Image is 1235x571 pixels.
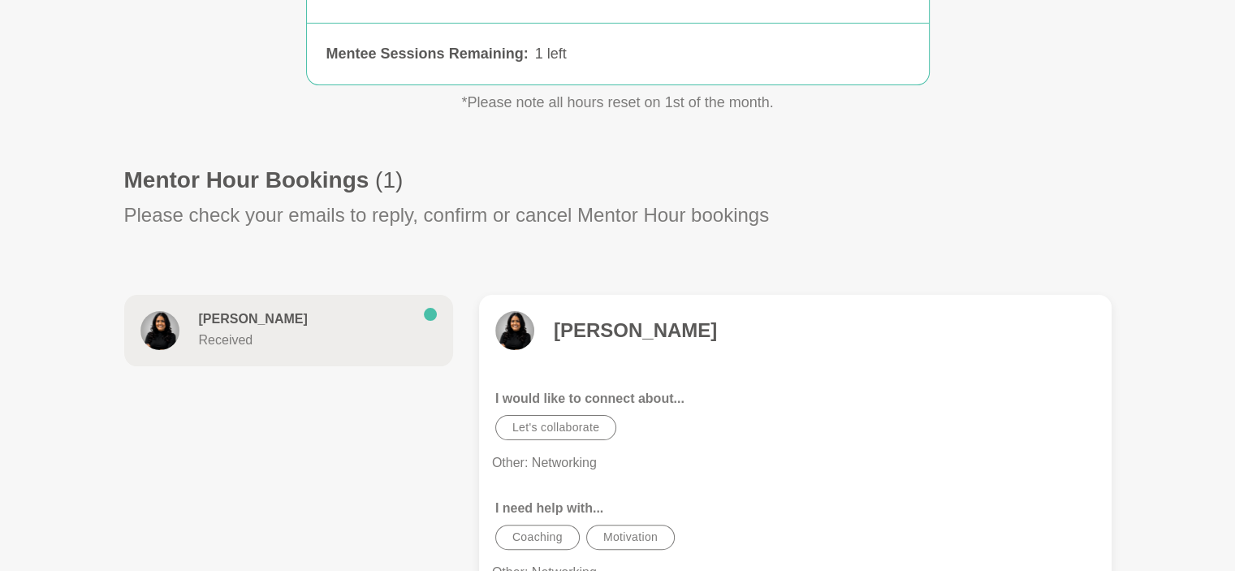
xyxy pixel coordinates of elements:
p: Other: Networking [492,453,1099,473]
p: Please check your emails to reply, confirm or cancel Mentor Hour bookings [124,201,770,230]
p: Received [199,331,411,350]
div: Mentee Sessions Remaining : [326,43,529,65]
p: I need help with... [495,499,1095,518]
h4: [PERSON_NAME] [554,318,717,343]
h1: Mentor Hour Bookings [124,166,404,194]
h6: [PERSON_NAME] [199,311,411,327]
span: (1) [375,167,403,192]
p: *Please note all hours reset on 1st of the month. [228,92,1008,114]
p: I would like to connect about... [495,389,1095,409]
div: 1 left [535,43,909,65]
